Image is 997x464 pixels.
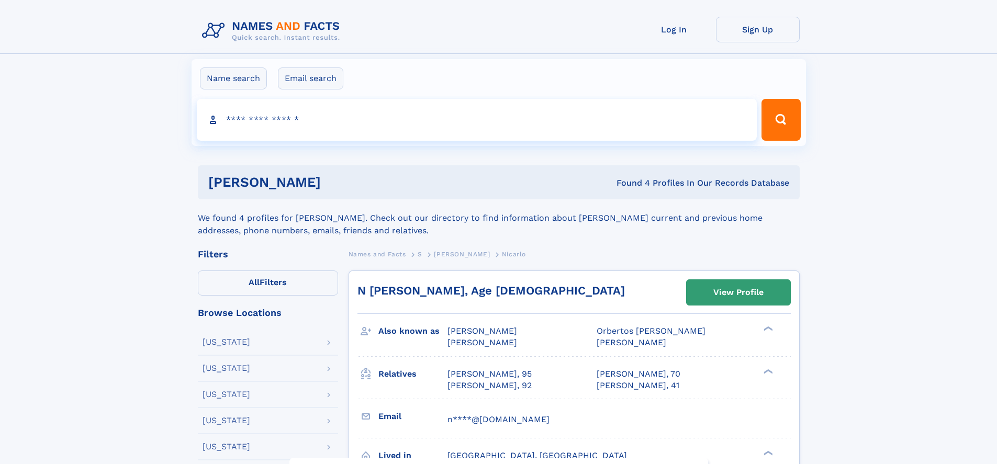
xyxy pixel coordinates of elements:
[597,380,679,391] a: [PERSON_NAME], 41
[447,337,517,347] span: [PERSON_NAME]
[447,326,517,336] span: [PERSON_NAME]
[198,270,338,296] label: Filters
[378,408,447,425] h3: Email
[761,325,774,332] div: ❯
[716,17,800,42] a: Sign Up
[761,99,800,141] button: Search Button
[447,380,532,391] a: [PERSON_NAME], 92
[349,247,406,261] a: Names and Facts
[378,322,447,340] h3: Also known as
[203,443,250,451] div: [US_STATE]
[761,368,774,375] div: ❯
[203,390,250,399] div: [US_STATE]
[203,338,250,346] div: [US_STATE]
[378,365,447,383] h3: Relatives
[434,247,490,261] a: [PERSON_NAME]
[597,326,705,336] span: Orbertos [PERSON_NAME]
[198,250,338,259] div: Filters
[597,368,680,380] a: [PERSON_NAME], 70
[418,247,422,261] a: S
[597,337,666,347] span: [PERSON_NAME]
[198,17,349,45] img: Logo Names and Facts
[208,176,469,189] h1: [PERSON_NAME]
[761,449,774,456] div: ❯
[203,416,250,425] div: [US_STATE]
[447,368,532,380] a: [PERSON_NAME], 95
[198,308,338,318] div: Browse Locations
[434,251,490,258] span: [PERSON_NAME]
[447,450,627,460] span: [GEOGRAPHIC_DATA], [GEOGRAPHIC_DATA]
[197,99,757,141] input: search input
[278,67,343,89] label: Email search
[502,251,526,258] span: Nicarlo
[687,280,790,305] a: View Profile
[713,280,764,304] div: View Profile
[357,284,625,297] a: N [PERSON_NAME], Age [DEMOGRAPHIC_DATA]
[418,251,422,258] span: S
[468,177,789,189] div: Found 4 Profiles In Our Records Database
[632,17,716,42] a: Log In
[200,67,267,89] label: Name search
[249,277,260,287] span: All
[203,364,250,372] div: [US_STATE]
[198,199,800,237] div: We found 4 profiles for [PERSON_NAME]. Check out our directory to find information about [PERSON_...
